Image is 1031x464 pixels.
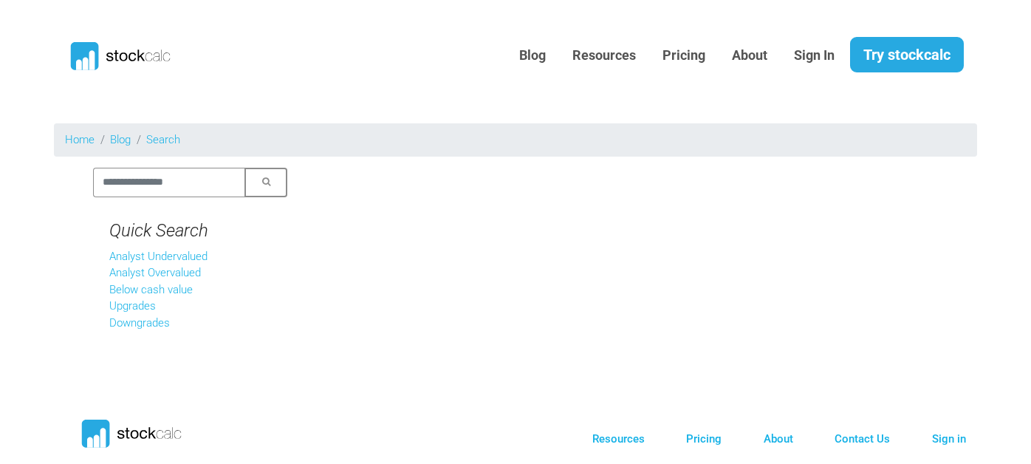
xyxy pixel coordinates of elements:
[764,432,793,446] a: About
[561,38,647,74] a: Resources
[508,38,557,74] a: Blog
[109,316,170,330] a: Downgrades
[686,432,722,446] a: Pricing
[109,266,201,279] a: Analyst Overvalued
[65,133,95,146] a: Home
[54,123,977,157] nav: breadcrumb
[146,133,180,146] a: Search
[932,432,966,446] a: Sign in
[592,432,645,446] a: Resources
[109,250,208,263] a: Analyst Undervalued
[109,220,271,242] h4: Quick Search
[850,37,964,72] a: Try stockcalc
[835,432,890,446] a: Contact Us
[651,38,716,74] a: Pricing
[109,299,156,313] a: Upgrades
[109,283,193,296] a: Below cash value
[110,133,131,146] a: Blog
[721,38,778,74] a: About
[783,38,846,74] a: Sign In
